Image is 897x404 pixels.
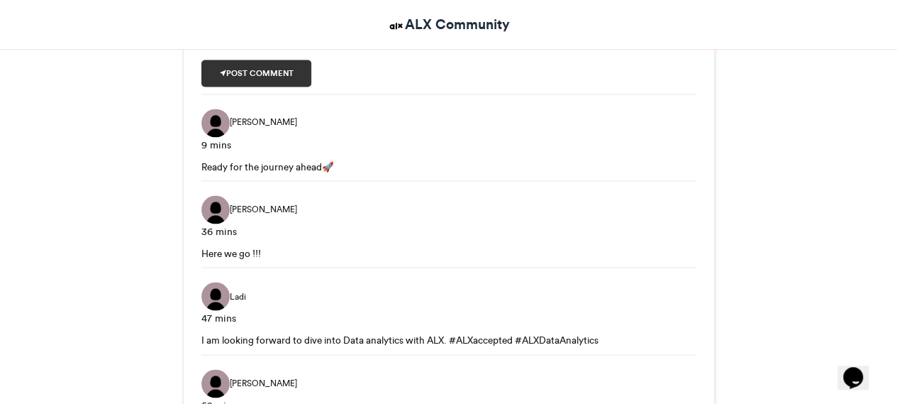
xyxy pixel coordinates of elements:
div: Ready for the journey ahead🚀 [201,159,696,173]
img: ALX Community [387,17,405,35]
span: [PERSON_NAME] [230,202,297,215]
a: ALX Community [387,14,510,35]
span: Ladi [230,290,246,302]
img: Alfred [201,195,230,224]
div: Here we go !!! [201,246,696,260]
div: I am looking forward to dive into Data analytics with ALX. #ALXaccepted #ALXDataAnalytics [201,332,696,346]
img: LUIS [201,369,230,398]
img: Ladi [201,282,230,310]
img: Claire [201,109,230,137]
button: Post comment [201,60,312,87]
div: 47 mins [201,310,696,325]
span: [PERSON_NAME] [230,116,297,129]
span: [PERSON_NAME] [230,376,297,389]
div: 36 mins [201,224,696,239]
iframe: chat widget [837,347,883,390]
div: 9 mins [201,137,696,152]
